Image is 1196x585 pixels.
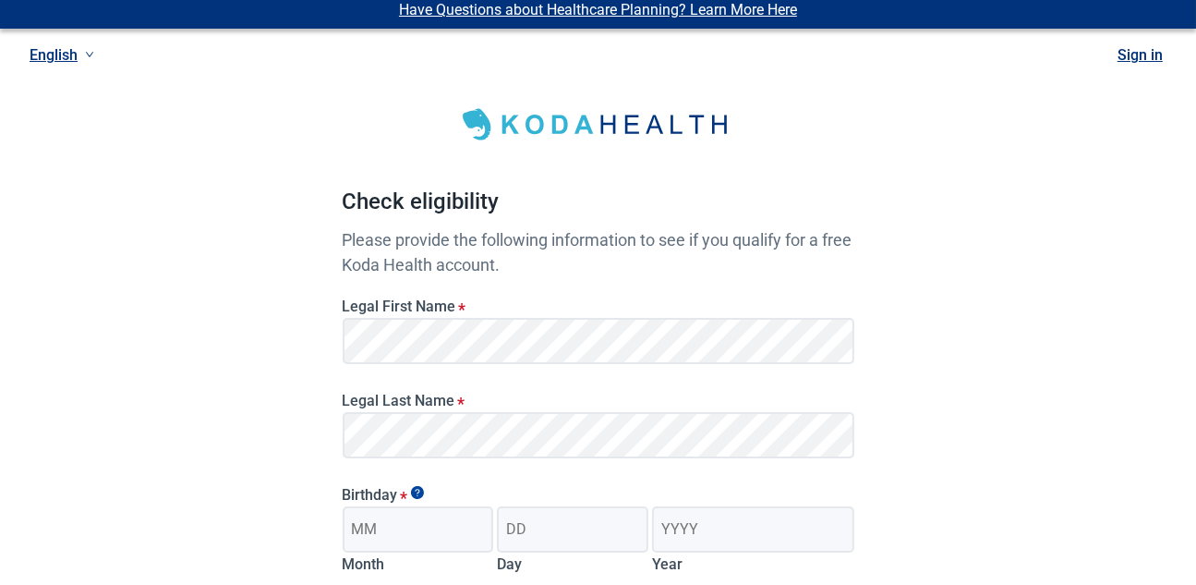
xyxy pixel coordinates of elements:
input: Birth day [497,506,648,553]
p: Please provide the following information to see if you qualify for a free Koda Health account. [343,227,854,277]
label: Legal Last Name [343,392,854,409]
label: Year [652,555,683,573]
h1: Check eligibility [343,185,854,227]
label: Month [343,555,385,573]
input: Birth year [652,506,853,553]
label: Day [497,555,522,573]
img: Koda Health [451,102,746,148]
label: Legal First Name [343,298,854,315]
a: Have Questions about Healthcare Planning? Learn More Here [399,1,797,18]
input: Birth month [343,506,494,553]
span: down [85,50,94,59]
a: Current language: English [22,40,102,70]
legend: Birthday [343,486,854,504]
a: Sign in [1117,46,1163,64]
span: Show tooltip [411,486,424,499]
